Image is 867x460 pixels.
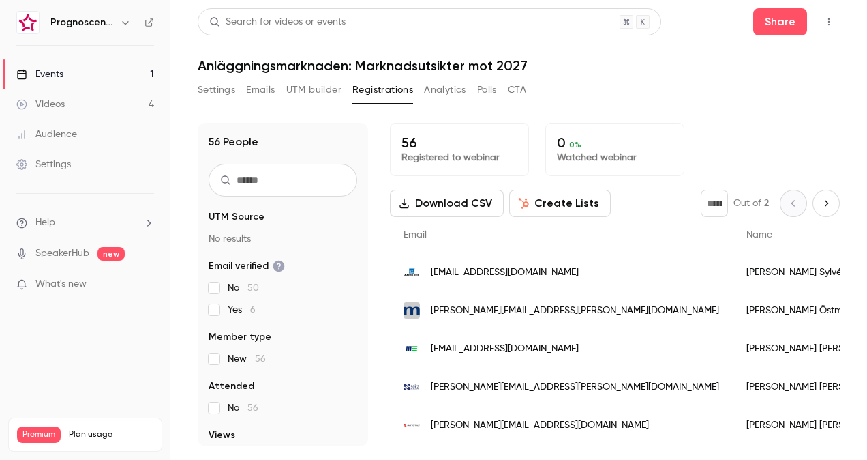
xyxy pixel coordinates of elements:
[733,197,769,210] p: Out of 2
[753,8,807,35] button: Share
[228,401,258,415] span: No
[404,379,420,395] img: sekamiljoteknik.se
[557,134,673,151] p: 0
[431,342,579,356] span: [EMAIL_ADDRESS][DOMAIN_NAME]
[35,216,55,230] span: Help
[228,281,259,295] span: No
[69,429,153,440] span: Plan usage
[401,151,517,164] p: Registered to webinar
[431,304,719,318] span: [PERSON_NAME][EMAIL_ADDRESS][PERSON_NAME][DOMAIN_NAME]
[198,57,840,74] h1: Anläggningsmarknaden: Marknadsutsikter mot 2027
[746,230,772,240] span: Name
[352,79,413,101] button: Registrations
[16,128,77,141] div: Audience
[209,259,285,273] span: Email verified
[97,247,125,261] span: new
[209,232,357,246] p: No results
[35,277,87,291] span: What's new
[228,303,256,317] span: Yes
[138,278,154,291] iframe: Noticeable Trigger
[286,79,341,101] button: UTM builder
[404,230,427,240] span: Email
[509,190,611,217] button: Create Lists
[569,140,581,149] span: 0 %
[508,79,526,101] button: CTA
[477,79,497,101] button: Polls
[209,15,346,29] div: Search for videos or events
[401,134,517,151] p: 56
[16,98,65,111] div: Videos
[50,16,115,29] h6: Prognoscentret | Powered by Hubexo
[16,158,71,171] div: Settings
[209,429,235,442] span: Views
[247,283,259,293] span: 50
[424,79,466,101] button: Analytics
[431,418,649,433] span: [PERSON_NAME][EMAIL_ADDRESS][DOMAIN_NAME]
[431,380,719,394] span: [PERSON_NAME][EMAIL_ADDRESS][PERSON_NAME][DOMAIN_NAME]
[255,354,266,364] span: 56
[209,330,271,344] span: Member type
[404,302,420,319] img: maskinmekano.se
[247,403,258,413] span: 56
[250,305,256,315] span: 6
[209,210,264,224] span: UTM Source
[17,427,61,443] span: Premium
[404,341,420,357] img: me.se
[209,379,254,393] span: Attended
[404,264,420,281] img: aarsleff.com
[246,79,275,101] button: Emails
[16,216,154,230] li: help-dropdown-opener
[198,79,235,101] button: Settings
[209,134,258,150] h1: 56 People
[812,190,840,217] button: Next page
[557,151,673,164] p: Watched webinar
[17,12,39,33] img: Prognoscentret | Powered by Hubexo
[228,352,266,366] span: New
[390,190,504,217] button: Download CSV
[16,68,63,81] div: Events
[431,265,579,280] span: [EMAIL_ADDRESS][DOMAIN_NAME]
[404,417,420,433] img: rototilt.com
[35,246,89,261] a: SpeakerHub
